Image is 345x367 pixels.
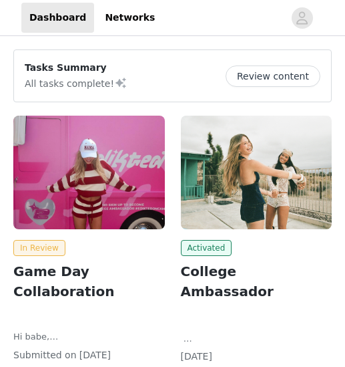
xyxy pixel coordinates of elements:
[97,3,163,33] a: Networks
[181,116,332,229] img: Edikted
[13,350,77,360] span: Submitted on
[21,3,94,33] a: Dashboard
[79,350,111,360] span: [DATE]
[13,116,165,229] img: Edikted
[13,240,65,256] span: In Review
[13,330,165,344] p: Hi babe,
[13,261,165,301] h2: Game Day Collaboration
[181,261,332,301] h2: College Ambassador
[181,240,232,256] span: Activated
[296,7,308,29] div: avatar
[226,66,320,87] button: Review content
[25,61,127,75] p: Tasks Summary
[25,75,127,91] p: All tasks complete!
[181,351,212,362] span: [DATE]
